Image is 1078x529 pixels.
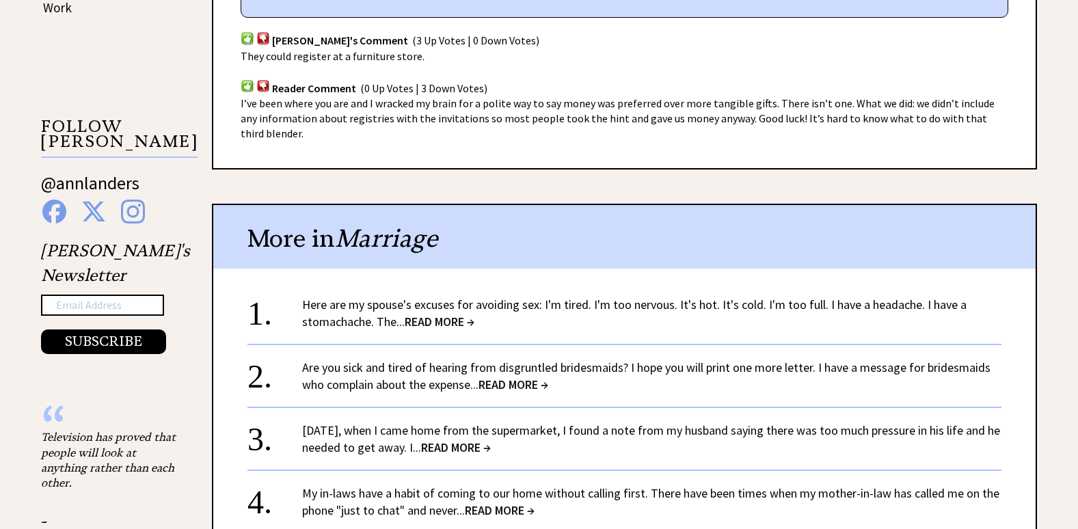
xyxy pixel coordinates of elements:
div: Television has proved that people will look at anything rather than each other. [41,429,178,491]
img: votup.png [241,79,254,92]
span: READ MORE → [465,502,535,518]
span: [PERSON_NAME]'s Comment [272,34,408,48]
span: I’ve been where you are and I wracked my brain for a polite way to say money was preferred over m... [241,96,995,140]
p: FOLLOW [PERSON_NAME] [41,119,198,158]
a: Are you sick and tired of hearing from disgruntled bridesmaids? I hope you will print one more le... [302,360,991,392]
a: [DATE], when I came home from the supermarket, I found a note from my husband saying there was to... [302,422,1000,455]
span: Marriage [335,223,437,254]
img: votup.png [241,31,254,44]
span: READ MORE → [405,314,474,329]
img: votdown.png [256,79,270,92]
input: Email Address [41,295,164,316]
img: votdown.png [256,31,270,44]
a: My in-laws have a habit of coming to our home without calling first. There have been times when m... [302,485,999,518]
button: SUBSCRIBE [41,329,166,354]
span: (3 Up Votes | 0 Down Votes) [412,34,539,48]
img: x%20blue.png [81,200,106,223]
div: 3. [247,422,302,447]
span: Reader Comment [272,81,356,95]
a: @annlanders [41,172,139,208]
div: 4. [247,485,302,510]
img: facebook%20blue.png [42,200,66,223]
div: “ [41,416,178,429]
span: READ MORE → [421,439,491,455]
div: 1. [247,296,302,321]
span: They could register at a furniture store. [241,49,425,63]
span: READ MORE → [479,377,548,392]
div: More in [213,205,1036,269]
div: 2. [247,359,302,384]
a: Here are my spouse's excuses for avoiding sex: I'm tired. I'm too nervous. It's hot. It's cold. I... [302,297,967,329]
span: (0 Up Votes | 3 Down Votes) [360,81,487,95]
img: instagram%20blue.png [121,200,145,223]
div: [PERSON_NAME]'s Newsletter [41,239,190,355]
